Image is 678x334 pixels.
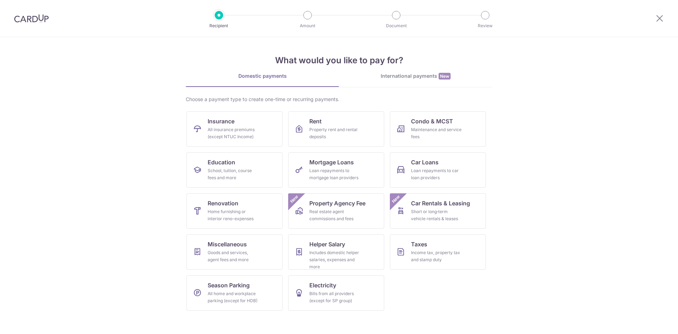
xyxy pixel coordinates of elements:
[186,275,282,311] a: Season ParkingAll home and workplace parking (except for HDB)
[288,275,384,311] a: ElectricityBills from all providers (except for SP group)
[309,117,322,125] span: Rent
[309,126,360,140] div: Property rent and rental deposits
[208,126,258,140] div: All insurance premiums (except NTUC Income)
[186,72,339,80] div: Domestic payments
[288,152,384,188] a: Mortgage LoansLoan repayments to mortgage loan providers
[208,249,258,263] div: Goods and services, agent fees and more
[208,281,250,289] span: Season Parking
[208,158,235,166] span: Education
[14,14,49,23] img: CardUp
[459,22,511,29] p: Review
[309,240,345,248] span: Helper Salary
[390,234,486,270] a: TaxesIncome tax, property tax and stamp duty
[208,117,234,125] span: Insurance
[411,167,462,181] div: Loan repayments to car loan providers
[411,199,470,207] span: Car Rentals & Leasing
[208,199,238,207] span: Renovation
[309,167,360,181] div: Loan repayments to mortgage loan providers
[309,249,360,270] div: Includes domestic helper salaries, expenses and more
[411,249,462,263] div: Income tax, property tax and stamp duty
[309,158,354,166] span: Mortgage Loans
[411,117,453,125] span: Condo & MCST
[288,234,384,270] a: Helper SalaryIncludes domestic helper salaries, expenses and more
[309,199,365,207] span: Property Agency Fee
[186,152,282,188] a: EducationSchool, tuition, course fees and more
[411,158,439,166] span: Car Loans
[186,193,282,229] a: RenovationHome furnishing or interior reno-expenses
[289,193,300,205] span: New
[411,240,427,248] span: Taxes
[208,290,258,304] div: All home and workplace parking (except for HDB)
[339,72,492,80] div: International payments
[390,193,402,205] span: New
[309,208,360,222] div: Real estate agent commissions and fees
[288,193,384,229] a: Property Agency FeeReal estate agent commissions and feesNew
[439,73,451,80] span: New
[208,167,258,181] div: School, tuition, course fees and more
[208,208,258,222] div: Home furnishing or interior reno-expenses
[411,208,462,222] div: Short or long‑term vehicle rentals & leases
[411,126,462,140] div: Maintenance and service fees
[186,96,492,103] div: Choose a payment type to create one-time or recurring payments.
[390,152,486,188] a: Car LoansLoan repayments to car loan providers
[309,281,336,289] span: Electricity
[186,111,282,147] a: InsuranceAll insurance premiums (except NTUC Income)
[193,22,245,29] p: Recipient
[370,22,422,29] p: Document
[281,22,334,29] p: Amount
[390,111,486,147] a: Condo & MCSTMaintenance and service fees
[390,193,486,229] a: Car Rentals & LeasingShort or long‑term vehicle rentals & leasesNew
[288,111,384,147] a: RentProperty rent and rental deposits
[186,54,492,67] h4: What would you like to pay for?
[633,313,671,330] iframe: Opens a widget where you can find more information
[186,234,282,270] a: MiscellaneousGoods and services, agent fees and more
[309,290,360,304] div: Bills from all providers (except for SP group)
[208,240,247,248] span: Miscellaneous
